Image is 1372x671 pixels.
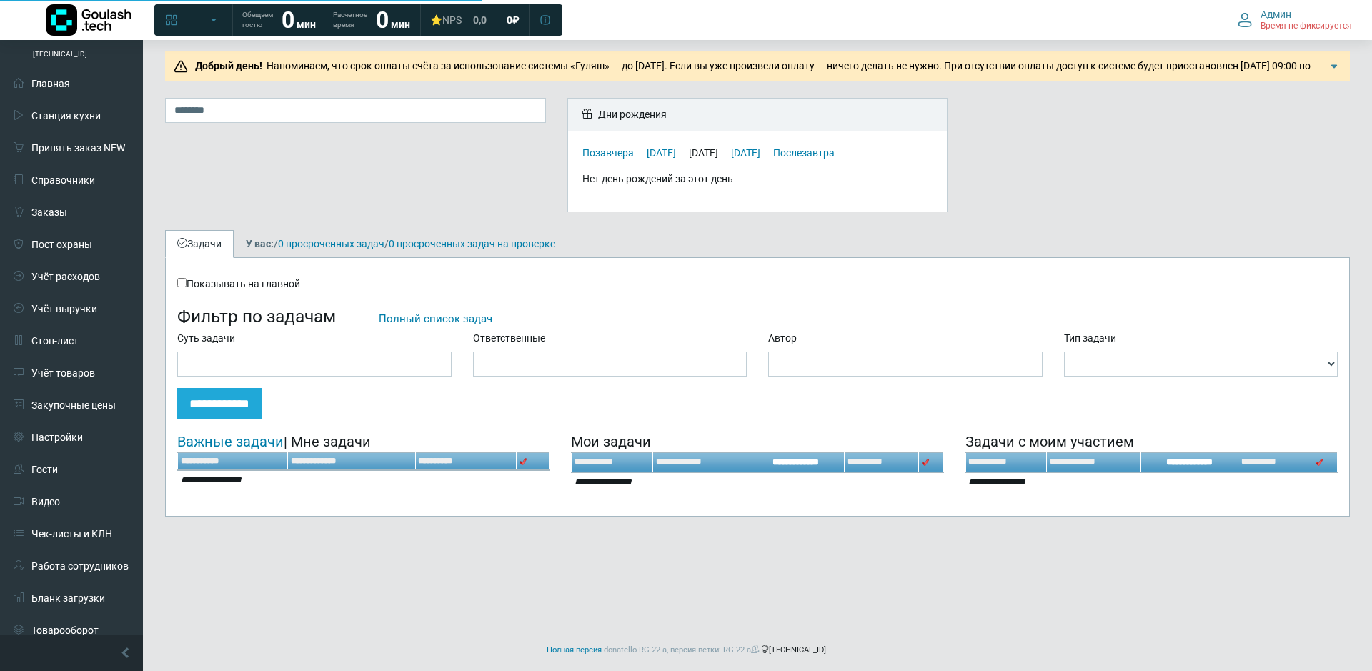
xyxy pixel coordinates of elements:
a: Полный список задач [379,312,492,325]
span: 0 [507,14,512,26]
span: Напоминаем, что срок оплаты счёта за использование системы «Гуляш» — до [DATE]. Если вы уже произ... [191,60,1311,86]
img: Предупреждение [174,59,188,74]
span: Админ [1261,8,1291,21]
span: Время не фиксируется [1261,21,1352,32]
button: Админ Время не фиксируется [1229,5,1361,35]
strong: 0 [282,6,294,34]
span: мин [297,19,316,30]
span: 0,0 [473,14,487,26]
div: Задачи с моим участием [965,431,1338,452]
img: Логотип компании Goulash.tech [46,4,131,36]
span: NPS [442,14,462,26]
label: Ответственные [473,331,545,346]
a: Полная версия [547,645,602,655]
span: мин [391,19,410,30]
div: Показывать на главной [177,277,1338,292]
a: Позавчера [582,147,634,159]
a: [DATE] [647,147,676,159]
div: / / [235,237,566,252]
div: | Мне задачи [177,431,550,452]
label: Автор [768,331,797,346]
a: [DATE] [731,147,760,159]
a: Важные задачи [177,433,284,450]
b: Добрый день! [195,60,262,71]
div: ⭐ [430,14,462,26]
div: [DATE] [689,147,729,159]
label: Тип задачи [1064,331,1116,346]
strong: 0 [376,6,389,34]
a: 0 просроченных задач на проверке [389,238,555,249]
a: 0 ₽ [498,7,528,33]
h3: Фильтр по задачам [177,306,1338,327]
label: Суть задачи [177,331,235,346]
div: Дни рождения [568,99,948,131]
span: donatello RG-22-a, версия ветки: RG-22-a [604,645,761,655]
a: 0 просроченных задач [278,238,384,249]
b: У вас: [246,238,274,249]
a: ⭐NPS 0,0 [422,7,495,33]
a: Обещаем гостю 0 мин Расчетное время 0 мин [234,7,419,33]
span: Обещаем гостю [242,10,273,30]
div: Мои задачи [571,431,943,452]
img: Подробнее [1327,59,1341,74]
div: Нет день рождений за этот день [582,172,933,187]
a: Задачи [165,230,234,258]
span: Расчетное время [333,10,367,30]
footer: [TECHNICAL_ID] [14,637,1358,664]
span: ₽ [512,14,520,26]
a: Послезавтра [773,147,835,159]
